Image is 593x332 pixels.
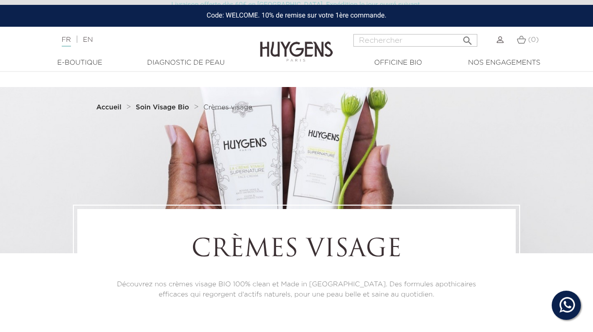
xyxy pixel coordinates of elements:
[459,31,476,44] button: 
[204,104,252,111] a: Crèmes visage
[462,32,473,44] i: 
[136,104,189,111] strong: Soin Visage Bio
[104,236,489,265] h1: Crèmes visage
[353,34,477,47] input: Rechercher
[137,58,234,68] a: Diagnostic de peau
[528,36,539,43] span: (0)
[136,104,192,111] a: Soin Visage Bio
[57,34,240,46] div: |
[455,58,553,68] a: Nos engagements
[31,58,128,68] a: E-Boutique
[83,36,93,43] a: EN
[96,104,123,111] a: Accueil
[62,36,71,47] a: FR
[96,104,122,111] strong: Accueil
[349,58,447,68] a: Officine Bio
[104,280,489,300] p: Découvrez nos crèmes visage BIO 100% clean et Made in [GEOGRAPHIC_DATA]. Des formules apothicaire...
[260,26,333,63] img: Huygens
